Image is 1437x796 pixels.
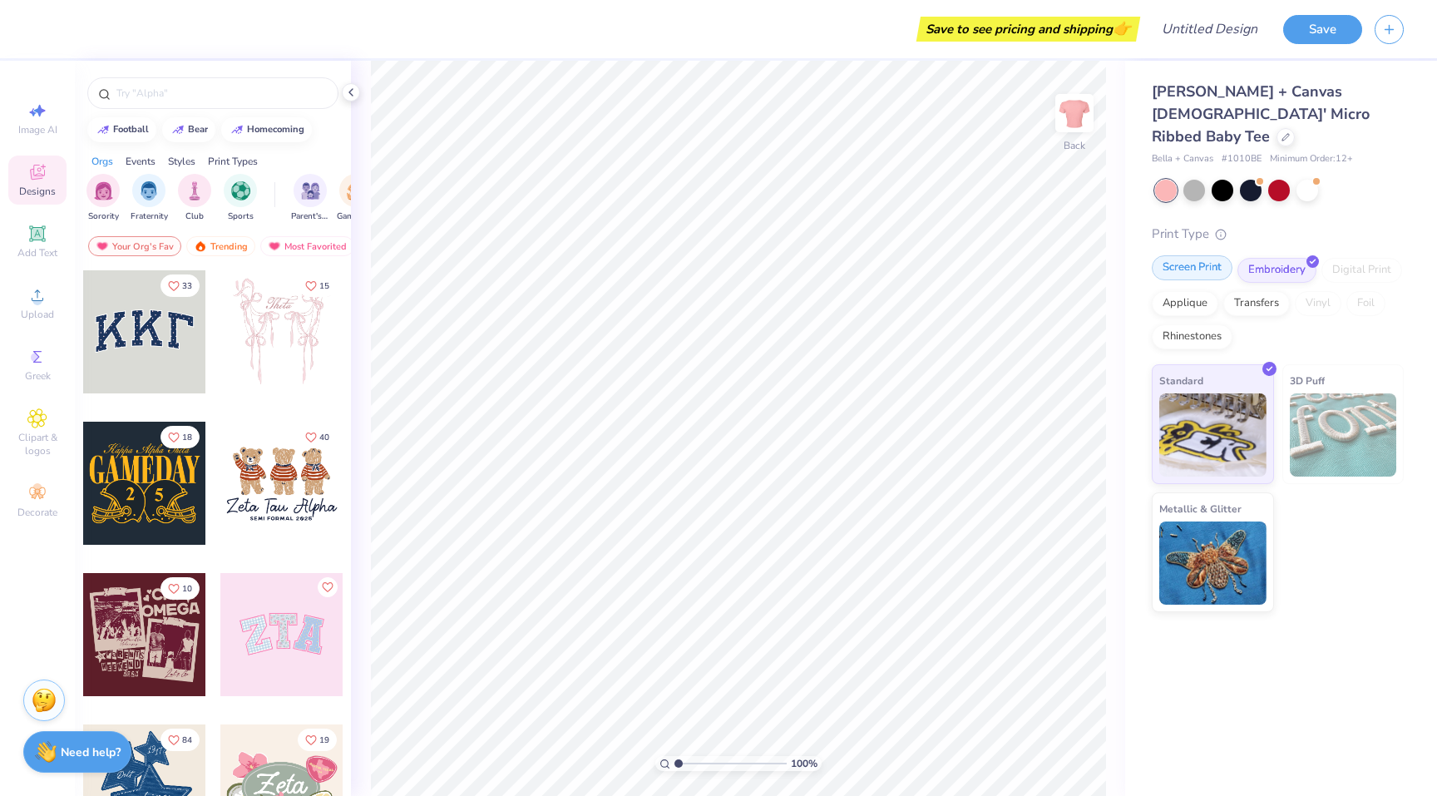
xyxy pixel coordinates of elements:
[21,308,54,321] span: Upload
[131,174,168,223] button: filter button
[268,240,281,252] img: most_fav.gif
[140,181,158,200] img: Fraternity Image
[160,274,200,297] button: Like
[1290,372,1325,389] span: 3D Puff
[1113,18,1131,38] span: 👉
[1159,372,1203,389] span: Standard
[1064,138,1085,153] div: Back
[1152,82,1370,146] span: [PERSON_NAME] + Canvas [DEMOGRAPHIC_DATA]' Micro Ribbed Baby Tee
[194,240,207,252] img: trending.gif
[319,433,329,442] span: 40
[94,181,113,200] img: Sorority Image
[96,125,110,135] img: trend_line.gif
[224,174,257,223] div: filter for Sports
[231,181,250,200] img: Sports Image
[1152,255,1232,280] div: Screen Print
[8,431,67,457] span: Clipart & logos
[86,174,120,223] div: filter for Sorority
[1346,291,1385,316] div: Foil
[88,236,181,256] div: Your Org's Fav
[178,174,211,223] button: filter button
[186,236,255,256] div: Trending
[96,240,109,252] img: most_fav.gif
[347,181,366,200] img: Game Day Image
[182,585,192,593] span: 10
[1223,291,1290,316] div: Transfers
[126,154,156,169] div: Events
[160,426,200,448] button: Like
[298,274,337,297] button: Like
[291,210,329,223] span: Parent's Weekend
[131,210,168,223] span: Fraternity
[113,125,149,134] div: football
[1058,96,1091,130] img: Back
[19,185,56,198] span: Designs
[298,426,337,448] button: Like
[178,174,211,223] div: filter for Club
[221,117,312,142] button: homecoming
[182,736,192,744] span: 84
[228,210,254,223] span: Sports
[61,744,121,760] strong: Need help?
[791,756,817,771] span: 100 %
[1159,500,1242,517] span: Metallic & Glitter
[17,246,57,260] span: Add Text
[1290,393,1397,477] img: 3D Puff
[188,125,208,134] div: bear
[162,117,215,142] button: bear
[185,181,204,200] img: Club Image
[18,123,57,136] span: Image AI
[1152,291,1218,316] div: Applique
[298,729,337,751] button: Like
[1321,258,1402,283] div: Digital Print
[224,174,257,223] button: filter button
[291,174,329,223] button: filter button
[337,174,375,223] button: filter button
[1152,324,1232,349] div: Rhinestones
[291,174,329,223] div: filter for Parent's Weekend
[1152,225,1404,244] div: Print Type
[337,210,375,223] span: Game Day
[318,577,338,597] button: Like
[1159,522,1267,605] img: Metallic & Glitter
[185,210,204,223] span: Club
[25,369,51,383] span: Greek
[1295,291,1341,316] div: Vinyl
[86,174,120,223] button: filter button
[87,117,156,142] button: football
[115,85,328,101] input: Try "Alpha"
[1152,152,1213,166] span: Bella + Canvas
[1283,15,1362,44] button: Save
[319,282,329,290] span: 15
[1159,393,1267,477] img: Standard
[921,17,1136,42] div: Save to see pricing and shipping
[182,282,192,290] span: 33
[301,181,320,200] img: Parent's Weekend Image
[230,125,244,135] img: trend_line.gif
[208,154,258,169] div: Print Types
[182,433,192,442] span: 18
[319,736,329,744] span: 19
[337,174,375,223] div: filter for Game Day
[1148,12,1271,46] input: Untitled Design
[260,236,354,256] div: Most Favorited
[168,154,195,169] div: Styles
[1237,258,1316,283] div: Embroidery
[160,577,200,600] button: Like
[131,174,168,223] div: filter for Fraternity
[1270,152,1353,166] span: Minimum Order: 12 +
[17,506,57,519] span: Decorate
[91,154,113,169] div: Orgs
[160,729,200,751] button: Like
[171,125,185,135] img: trend_line.gif
[88,210,119,223] span: Sorority
[247,125,304,134] div: homecoming
[1222,152,1262,166] span: # 1010BE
